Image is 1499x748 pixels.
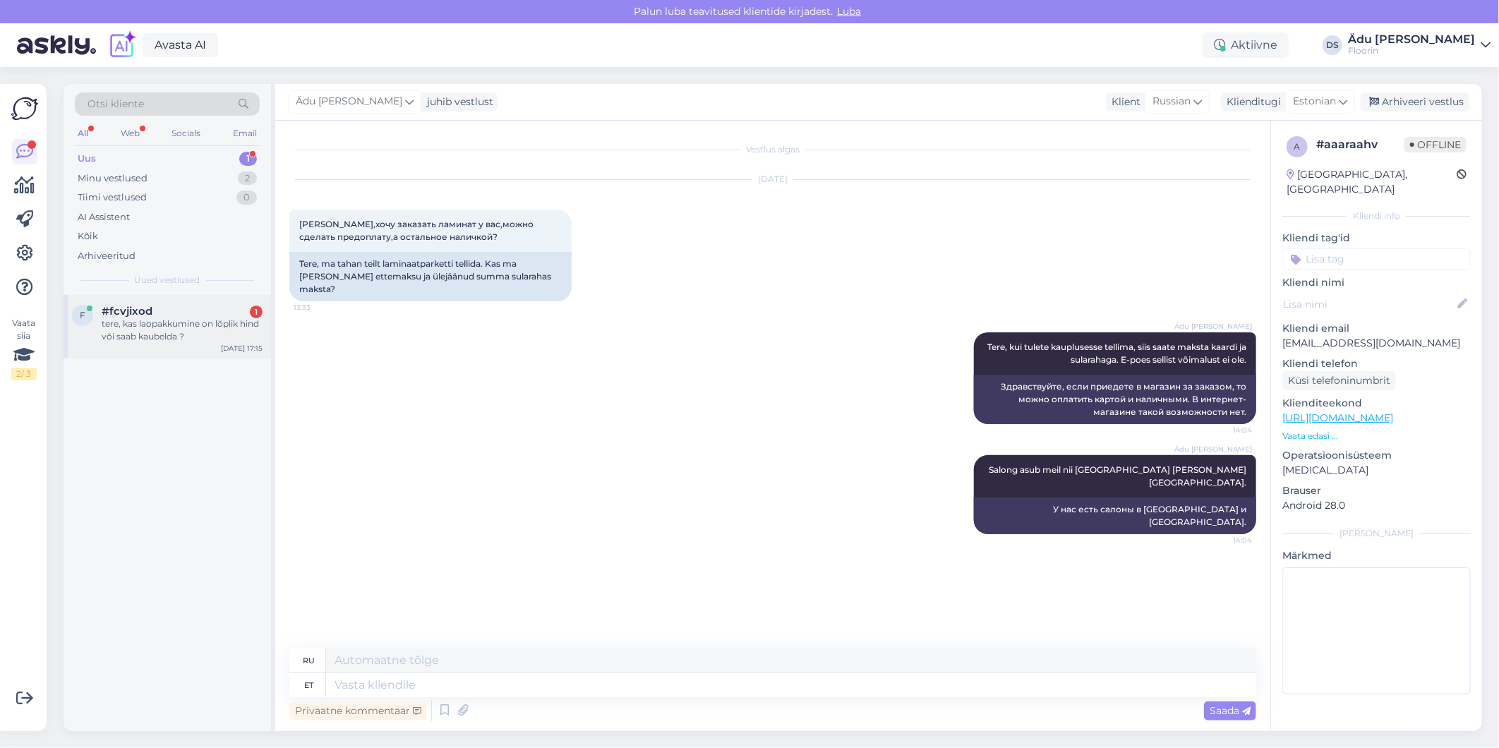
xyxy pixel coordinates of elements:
div: Arhiveeritud [78,249,136,263]
span: Saada [1210,704,1251,717]
p: Kliendi email [1282,321,1471,336]
span: [PERSON_NAME],хочу заказать ламинат у вас,можно сделать предоплату,а остальное наличкой? [299,219,536,242]
span: f [80,310,85,320]
p: Kliendi nimi [1282,275,1471,290]
div: AI Assistent [78,210,130,224]
div: Kliendi info [1282,210,1471,222]
span: #fcvjixod [102,305,152,318]
div: Privaatne kommentaar [289,701,427,720]
div: [GEOGRAPHIC_DATA], [GEOGRAPHIC_DATA] [1287,167,1457,197]
span: Offline [1404,137,1467,152]
p: Operatsioonisüsteem [1282,448,1471,463]
span: Ädu [PERSON_NAME] [296,94,402,109]
div: juhib vestlust [421,95,493,109]
span: Ädu [PERSON_NAME] [1174,444,1252,454]
p: Klienditeekond [1282,396,1471,411]
div: # aaaraahv [1316,136,1404,153]
p: Kliendi telefon [1282,356,1471,371]
span: Salong asub meil nii [GEOGRAPHIC_DATA] [PERSON_NAME][GEOGRAPHIC_DATA]. [989,464,1246,488]
div: ru [303,649,315,672]
span: Russian [1152,94,1191,109]
span: 14:04 [1199,425,1252,435]
div: Web [118,124,143,143]
div: Vaata siia [11,317,37,380]
span: Ädu [PERSON_NAME] [1174,321,1252,332]
span: Otsi kliente [88,97,144,111]
div: DS [1323,35,1342,55]
div: Floorin [1348,45,1475,56]
span: 14:04 [1199,535,1252,545]
div: У нас есть салоны в [GEOGRAPHIC_DATA] и [GEOGRAPHIC_DATA]. [974,497,1256,534]
a: Avasta AI [143,33,218,57]
input: Lisa nimi [1283,296,1455,312]
p: Märkmed [1282,548,1471,563]
div: Arhiveeri vestlus [1361,92,1469,111]
div: All [75,124,91,143]
div: Klienditugi [1221,95,1281,109]
div: Vestlus algas [289,143,1256,156]
div: et [304,673,313,697]
div: Email [230,124,260,143]
div: Minu vestlused [78,171,148,186]
div: Tere, ma tahan teilt laminaatparketti tellida. Kas ma [PERSON_NAME] ettemaksu ja ülejäänud summa ... [289,252,572,301]
span: Luba [833,5,865,18]
a: [URL][DOMAIN_NAME] [1282,411,1393,424]
span: a [1294,141,1301,152]
div: [PERSON_NAME] [1282,527,1471,540]
div: 1 [239,152,257,166]
div: Klient [1106,95,1140,109]
div: Uus [78,152,96,166]
img: explore-ai [107,30,137,60]
div: Ädu [PERSON_NAME] [1348,34,1475,45]
p: [MEDICAL_DATA] [1282,463,1471,478]
img: Askly Logo [11,95,38,122]
p: [EMAIL_ADDRESS][DOMAIN_NAME] [1282,336,1471,351]
div: 0 [236,191,257,205]
div: Здравствуйте, если приедете в магазин за заказом, то можно оплатить картой и наличными. В интерне... [974,375,1256,424]
div: [DATE] 17:15 [221,343,263,354]
span: 13:33 [294,302,347,313]
div: Socials [169,124,203,143]
span: Estonian [1293,94,1336,109]
div: [DATE] [289,173,1256,186]
div: 1 [250,306,263,318]
span: Tere, kui tulete kauplusesse tellima, siis saate maksta kaardi ja sularahaga. E-poes sellist võim... [987,342,1248,365]
input: Lisa tag [1282,248,1471,270]
span: Uued vestlused [135,274,200,286]
a: Ädu [PERSON_NAME]Floorin [1348,34,1491,56]
div: 2 / 3 [11,368,37,380]
p: Kliendi tag'id [1282,231,1471,246]
div: Kõik [78,229,98,243]
div: 2 [238,171,257,186]
p: Brauser [1282,483,1471,498]
div: Aktiivne [1203,32,1289,58]
div: tere, kas laopakkumine on lõplik hind või saab kaubelda ? [102,318,263,343]
p: Vaata edasi ... [1282,430,1471,442]
div: Küsi telefoninumbrit [1282,371,1396,390]
p: Android 28.0 [1282,498,1471,513]
div: Tiimi vestlused [78,191,147,205]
